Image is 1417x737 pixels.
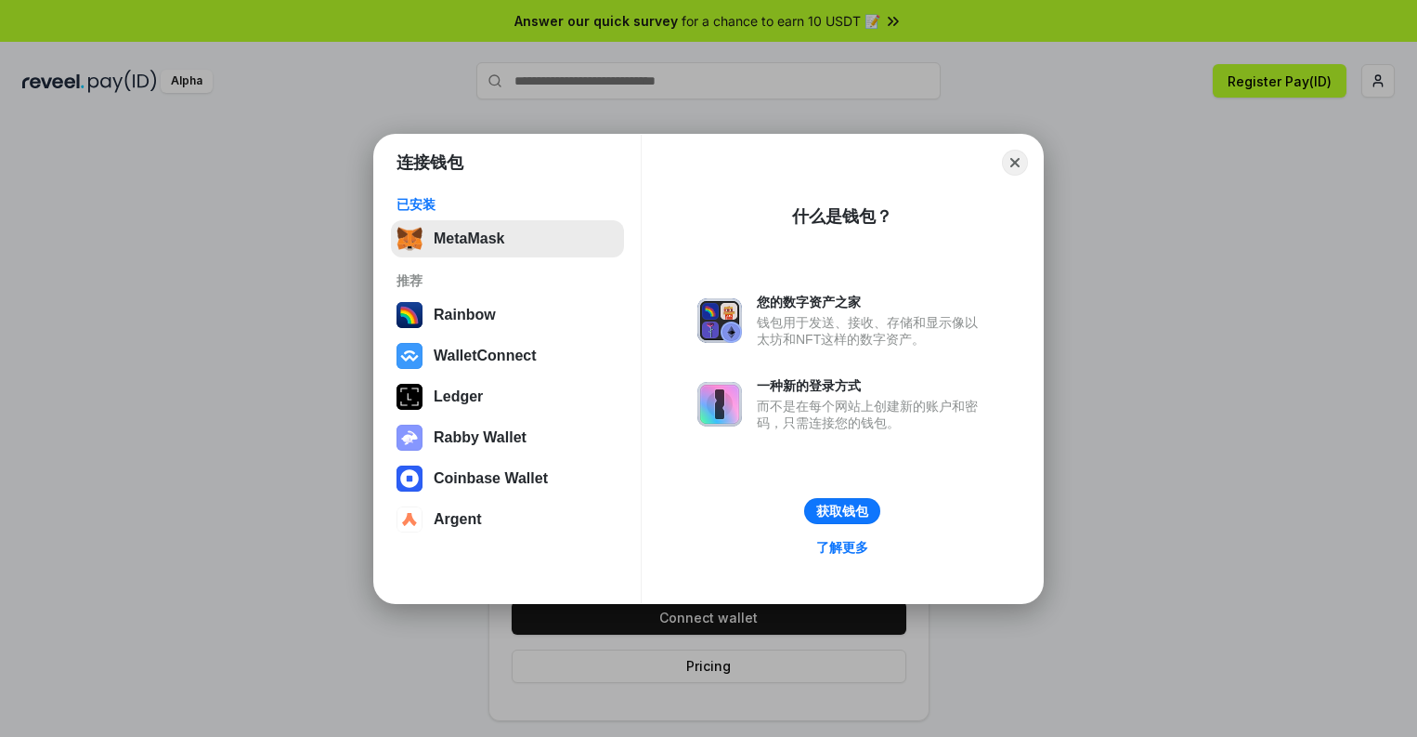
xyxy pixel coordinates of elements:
button: 获取钱包 [804,498,880,524]
img: svg+xml,%3Csvg%20xmlns%3D%22http%3A%2F%2Fwww.w3.org%2F2000%2Fsvg%22%20fill%3D%22none%22%20viewBox... [697,298,742,343]
button: Rabby Wallet [391,419,624,456]
button: Coinbase Wallet [391,460,624,497]
img: svg+xml,%3Csvg%20width%3D%22120%22%20height%3D%22120%22%20viewBox%3D%220%200%20120%20120%22%20fil... [396,302,422,328]
div: WalletConnect [434,348,537,364]
a: 了解更多 [805,535,879,559]
img: svg+xml,%3Csvg%20xmlns%3D%22http%3A%2F%2Fwww.w3.org%2F2000%2Fsvg%22%20fill%3D%22none%22%20viewBox... [697,382,742,427]
img: svg+xml,%3Csvg%20xmlns%3D%22http%3A%2F%2Fwww.w3.org%2F2000%2Fsvg%22%20fill%3D%22none%22%20viewBox... [396,425,422,451]
div: Coinbase Wallet [434,470,548,487]
button: MetaMask [391,220,624,257]
div: MetaMask [434,230,504,247]
div: 一种新的登录方式 [757,377,987,394]
h1: 连接钱包 [396,151,463,174]
button: WalletConnect [391,337,624,375]
div: 钱包用于发送、接收、存储和显示像以太坊和NFT这样的数字资产。 [757,314,987,348]
button: Argent [391,501,624,538]
div: Ledger [434,388,483,405]
button: Ledger [391,378,624,415]
img: svg+xml,%3Csvg%20width%3D%2228%22%20height%3D%2228%22%20viewBox%3D%220%200%2028%2028%22%20fill%3D... [396,507,422,533]
div: Argent [434,511,482,528]
button: Rainbow [391,296,624,334]
div: 而不是在每个网站上创建新的账户和密码，只需连接您的钱包。 [757,398,987,431]
div: 获取钱包 [816,503,868,520]
div: 已安装 [396,196,618,213]
div: 了解更多 [816,539,868,556]
img: svg+xml,%3Csvg%20xmlns%3D%22http%3A%2F%2Fwww.w3.org%2F2000%2Fsvg%22%20width%3D%2228%22%20height%3... [396,384,422,410]
div: 什么是钱包？ [792,205,892,228]
div: 推荐 [396,272,618,289]
img: svg+xml,%3Csvg%20width%3D%2228%22%20height%3D%2228%22%20viewBox%3D%220%200%2028%2028%22%20fill%3D... [396,343,422,369]
img: svg+xml,%3Csvg%20fill%3D%22none%22%20height%3D%2233%22%20viewBox%3D%220%200%2035%2033%22%20width%... [396,226,422,252]
div: Rabby Wallet [434,429,526,446]
div: 您的数字资产之家 [757,294,987,310]
div: Rainbow [434,307,496,323]
img: svg+xml,%3Csvg%20width%3D%2228%22%20height%3D%2228%22%20viewBox%3D%220%200%2028%2028%22%20fill%3D... [396,466,422,492]
button: Close [1002,150,1028,176]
